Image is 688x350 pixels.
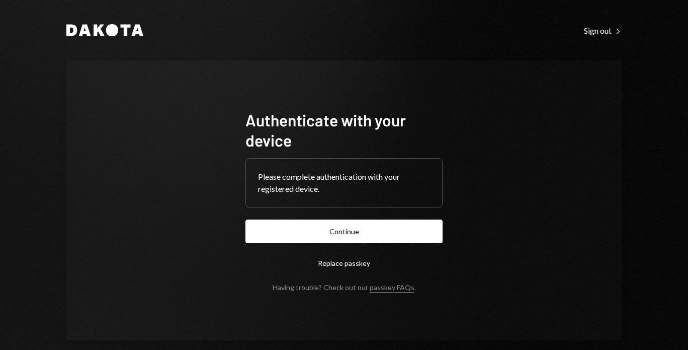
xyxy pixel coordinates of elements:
[584,26,622,36] div: Sign out
[245,220,443,243] button: Continue
[370,283,414,293] a: passkey FAQs
[245,251,443,275] button: Replace passkey
[273,283,416,292] div: Having trouble? Check out our .
[258,171,430,195] div: Please complete authentication with your registered device.
[245,110,443,150] h1: Authenticate with your device
[584,25,622,36] a: Sign out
